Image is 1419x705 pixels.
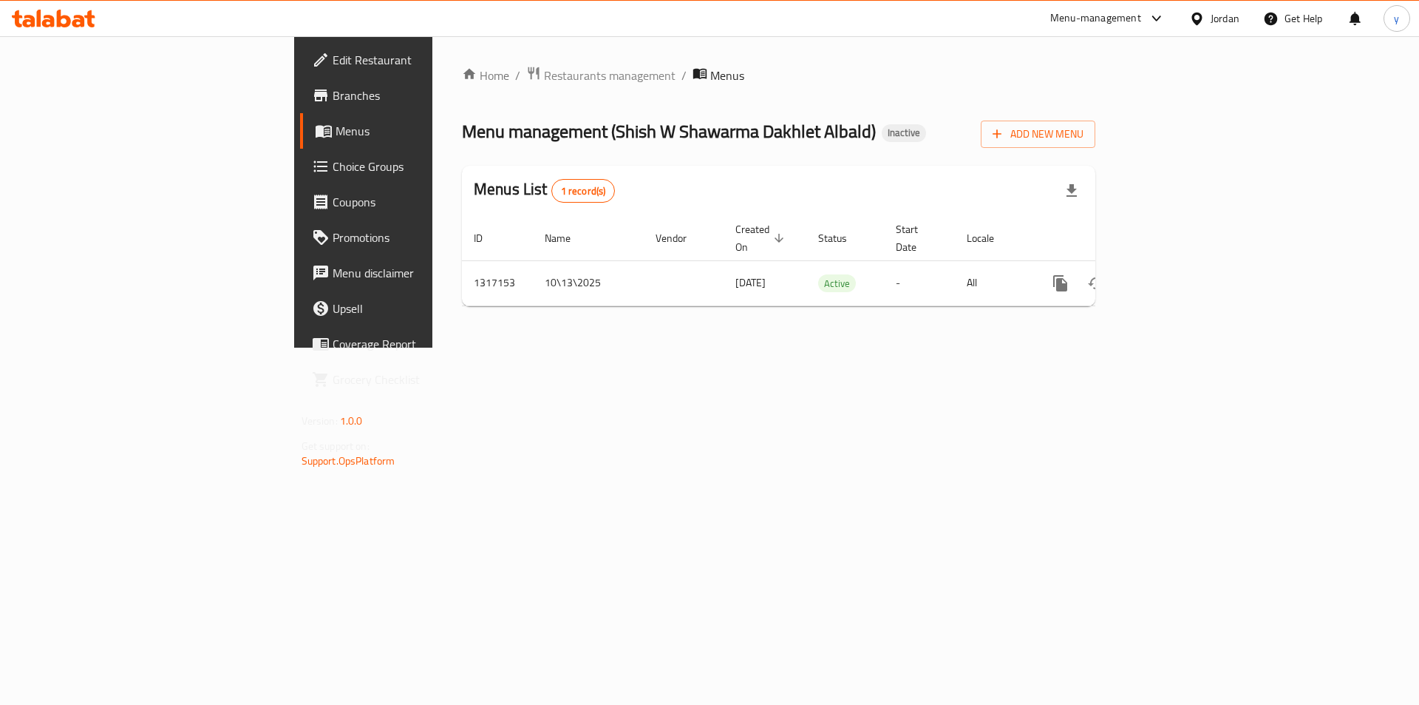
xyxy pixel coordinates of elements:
button: Add New Menu [981,121,1095,148]
a: Support.OpsPlatform [302,451,395,470]
span: y [1394,10,1399,27]
span: Promotions [333,229,520,246]
span: Active [818,275,856,292]
span: Status [818,229,866,247]
div: Total records count [551,179,616,203]
td: All [955,260,1031,306]
span: Restaurants management [544,67,676,84]
span: [DATE] [735,273,766,292]
a: Upsell [300,291,531,326]
a: Menu disclaimer [300,255,531,291]
div: Active [818,274,856,292]
span: Menus [710,67,744,84]
button: more [1043,266,1078,301]
nav: breadcrumb [462,66,1095,85]
a: Edit Restaurant [300,42,531,78]
span: Menu management ( Shish W Shawarma Dakhlet Albald ) [462,115,876,148]
span: Get support on: [302,436,370,456]
td: 10\13\2025 [533,260,644,306]
div: Export file [1054,173,1089,209]
span: Grocery Checklist [333,371,520,388]
span: Coverage Report [333,335,520,353]
span: Menu disclaimer [333,264,520,282]
div: Jordan [1211,10,1239,27]
span: Upsell [333,300,520,317]
span: Version: [302,411,338,431]
a: Choice Groups [300,149,531,184]
span: Created On [735,220,789,256]
button: Change Status [1078,266,1114,301]
span: Branches [333,87,520,104]
span: 1 record(s) [552,184,615,198]
span: Menus [336,122,520,140]
a: Promotions [300,220,531,255]
span: Add New Menu [993,125,1083,144]
span: Choice Groups [333,158,520,175]
span: ID [474,229,502,247]
th: Actions [1031,216,1197,261]
a: Restaurants management [526,66,676,85]
a: Coverage Report [300,326,531,362]
table: enhanced table [462,216,1197,306]
a: Menus [300,113,531,149]
a: Branches [300,78,531,113]
span: Locale [967,229,1013,247]
span: Start Date [896,220,937,256]
td: - [884,260,955,306]
span: Vendor [656,229,706,247]
span: Edit Restaurant [333,51,520,69]
span: Name [545,229,590,247]
div: Inactive [882,124,926,142]
li: / [681,67,687,84]
span: 1.0.0 [340,411,363,431]
h2: Menus List [474,178,615,203]
span: Inactive [882,127,926,139]
a: Grocery Checklist [300,362,531,397]
div: Menu-management [1050,10,1141,27]
a: Coupons [300,184,531,220]
span: Coupons [333,193,520,211]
